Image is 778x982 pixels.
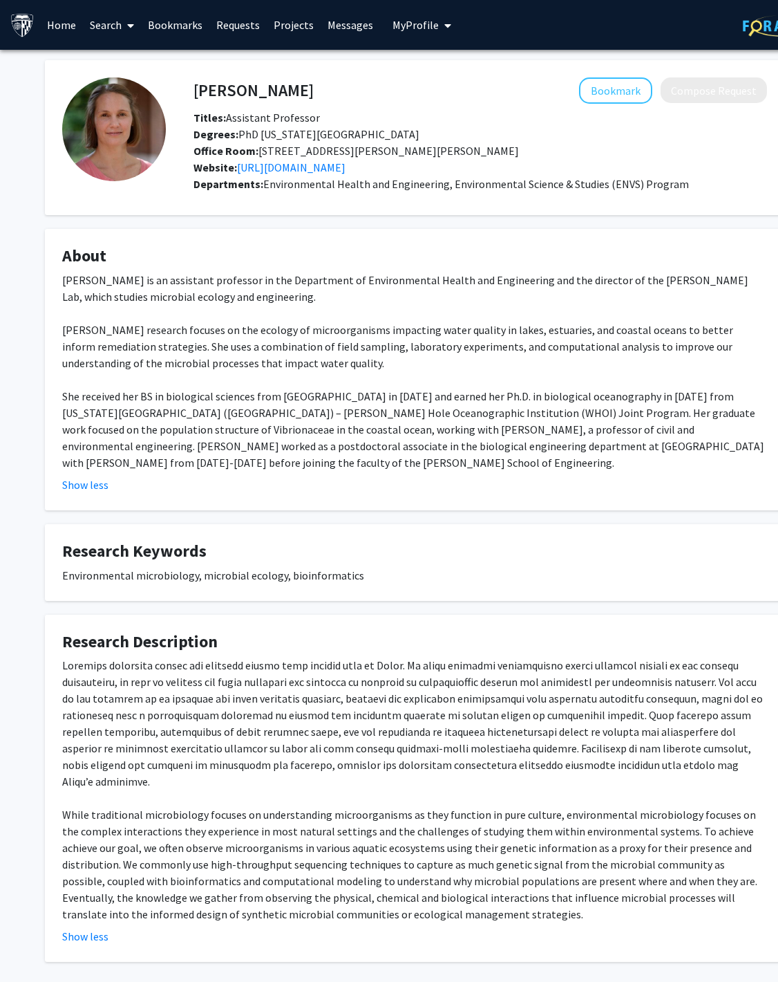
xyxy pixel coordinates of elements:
b: Degrees: [193,127,238,141]
div: Environmental microbiology, microbial ecology, bioinformatics [62,567,767,584]
div: Loremips dolorsita consec adi elitsedd eiusmo temp incidid utla et Dolor. Ma aliqu enimadmi venia... [62,657,767,923]
a: Messages [321,1,380,49]
img: Profile Picture [62,77,166,181]
div: [PERSON_NAME] is an assistant professor in the Department of Environmental Health and Engineering... [62,272,767,471]
a: Requests [209,1,267,49]
button: Show less [62,476,108,493]
b: Departments: [193,177,263,191]
button: Show less [62,928,108,945]
h4: Research Description [62,632,767,652]
iframe: Chat [10,920,59,972]
a: Home [40,1,83,49]
b: Office Room: [193,144,258,158]
span: Environmental Health and Engineering, Environmental Science & Studies (ENVS) Program [263,177,689,191]
img: Johns Hopkins University Logo [10,13,35,37]
span: My Profile [392,18,439,32]
h4: [PERSON_NAME] [193,77,314,103]
h4: Research Keywords [62,541,767,562]
button: Compose Request to Sarah Preheim [661,77,767,103]
h4: About [62,246,767,266]
a: Opens in a new tab [237,160,345,174]
b: Website: [193,160,237,174]
a: Search [83,1,141,49]
a: Projects [267,1,321,49]
a: Bookmarks [141,1,209,49]
span: PhD [US_STATE][GEOGRAPHIC_DATA] [193,127,419,141]
b: Titles: [193,111,226,124]
button: Add Sarah Preheim to Bookmarks [579,77,652,104]
span: [STREET_ADDRESS][PERSON_NAME][PERSON_NAME] [193,144,519,158]
span: Assistant Professor [193,111,320,124]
